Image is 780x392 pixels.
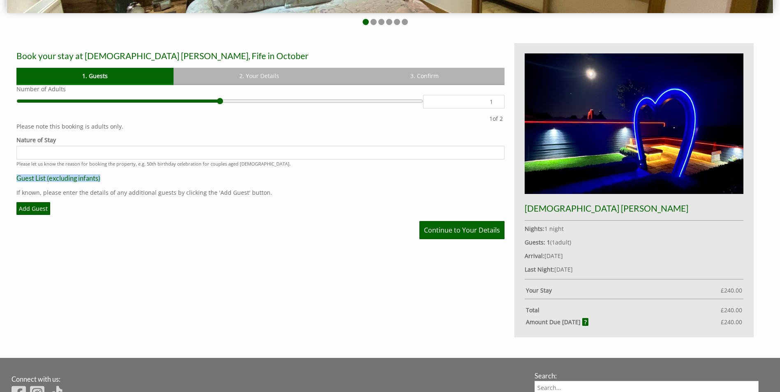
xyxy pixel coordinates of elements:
[525,53,743,194] img: An image of 'Lady Nina Cottage'
[724,306,742,314] span: 240.00
[12,375,520,383] h3: Connect with us:
[526,318,588,326] strong: Amount Due [DATE]
[16,122,505,130] p: Please note this booking is adults only.
[525,252,743,260] p: [DATE]
[16,51,505,61] h2: Book your stay at [DEMOGRAPHIC_DATA] [PERSON_NAME], Fife in October
[547,238,550,246] strong: 1
[525,265,743,273] p: [DATE]
[525,203,743,213] h2: [DEMOGRAPHIC_DATA] [PERSON_NAME]
[419,221,505,239] a: Continue to Your Details
[16,136,505,144] label: Nature of Stay
[525,238,545,246] strong: Guests:
[552,238,569,246] span: adult
[724,286,742,294] span: 240.00
[525,225,544,233] strong: Nights:
[525,225,743,233] p: 1 night
[16,189,505,196] p: If known, please enter the details of any additional guests by clicking the 'Add Guest' button.
[525,265,554,273] strong: Last Night:
[526,306,721,314] strong: Total
[552,238,555,246] span: 1
[535,372,759,380] h3: Search:
[489,115,493,122] span: 1
[345,68,505,84] a: 3. Confirm
[16,68,174,84] a: 1. Guests
[526,286,721,294] strong: Your Stay
[16,161,291,167] small: Please let us know the reason for booking the property, e.g. 50th birthday celebration for couple...
[721,286,742,294] span: £
[16,174,505,182] h3: Guest List (excluding infants)
[525,252,544,260] strong: Arrival:
[16,202,50,215] a: Add Guest
[488,115,505,122] div: of 2
[724,318,742,326] span: 240.00
[547,238,571,246] span: ( )
[721,306,742,314] span: £
[16,85,505,93] label: Number of Adults
[721,318,742,326] span: £
[174,68,345,84] a: 2. Your Details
